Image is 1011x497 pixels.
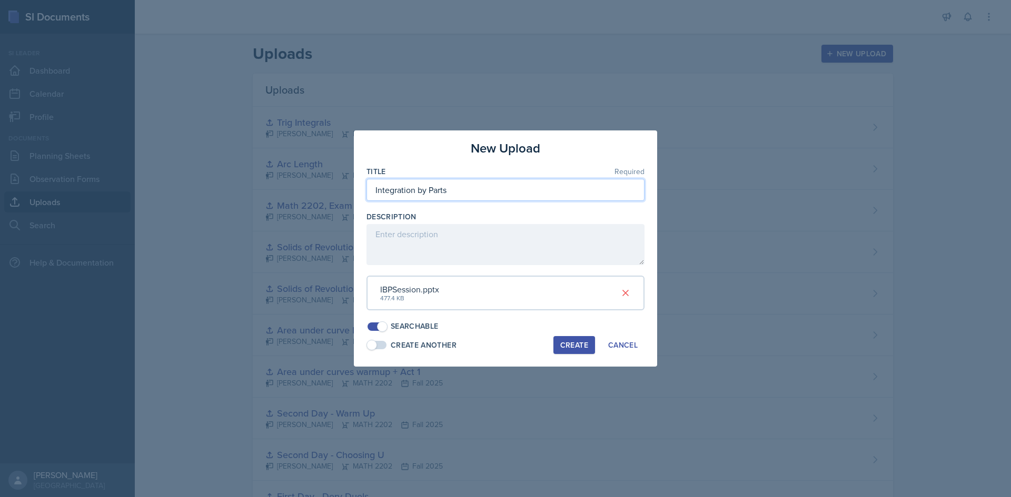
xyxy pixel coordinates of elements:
[391,340,457,351] div: Create Another
[614,168,645,175] span: Required
[553,336,595,354] button: Create
[471,139,540,158] h3: New Upload
[601,336,645,354] button: Cancel
[366,211,417,222] label: Description
[366,166,386,177] label: Title
[380,283,439,296] div: IBPSession.pptx
[608,341,638,349] div: Cancel
[380,293,439,303] div: 477.4 KB
[560,341,588,349] div: Create
[366,179,645,201] input: Enter title
[391,321,439,332] div: Searchable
